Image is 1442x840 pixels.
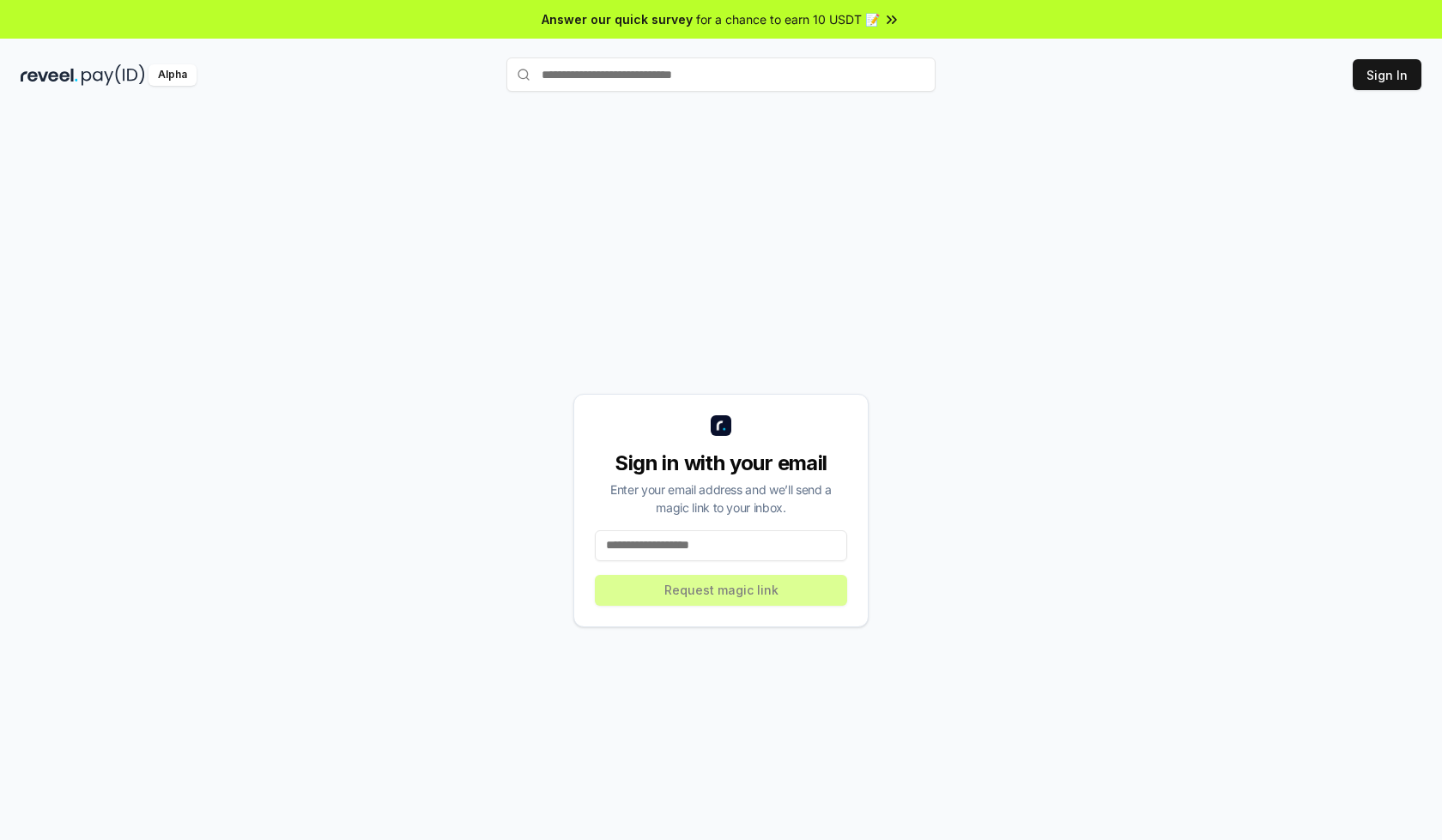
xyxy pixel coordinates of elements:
[542,10,693,28] span: Answer our quick survey
[711,415,731,436] img: logo_small
[595,450,847,477] div: Sign in with your email
[21,64,78,86] img: reveel_dark
[1353,59,1421,90] button: Sign In
[696,10,880,28] span: for a chance to earn 10 USDT 📝
[82,64,145,86] img: pay_id
[595,480,847,517] div: Enter your email address and we’ll send a magic link to your inbox.
[148,64,197,86] div: Alpha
